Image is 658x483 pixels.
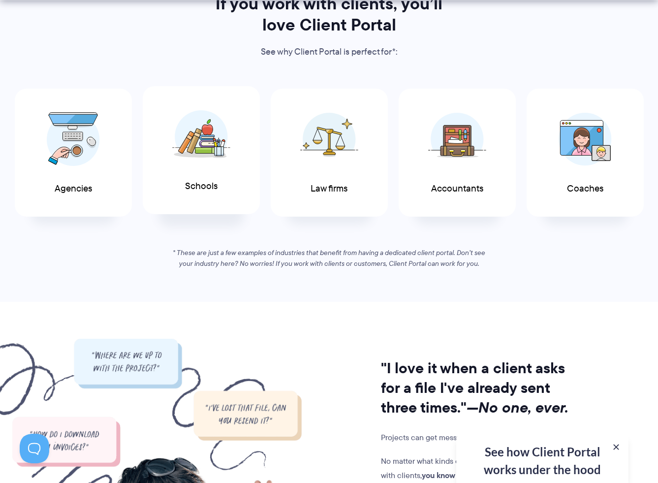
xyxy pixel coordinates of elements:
span: Accountants [431,184,483,194]
iframe: Toggle Customer Support [20,434,49,463]
a: Coaches [527,89,644,217]
a: Agencies [15,89,132,217]
p: See why Client Portal is perfect for*: [202,45,456,60]
a: Schools [143,86,260,215]
span: Schools [185,181,218,192]
em: * These are just a few examples of industries that benefit from having a dedicated client portal.... [173,248,485,268]
i: —No one, ever. [467,396,568,419]
span: Coaches [567,184,603,194]
span: Law firms [311,184,347,194]
h2: "I love it when a client asks for a file I've already sent three times." [381,358,582,418]
a: Law firms [271,89,388,217]
span: Agencies [55,184,92,194]
a: Accountants [399,89,516,217]
p: Projects can get messy. [381,431,582,445]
